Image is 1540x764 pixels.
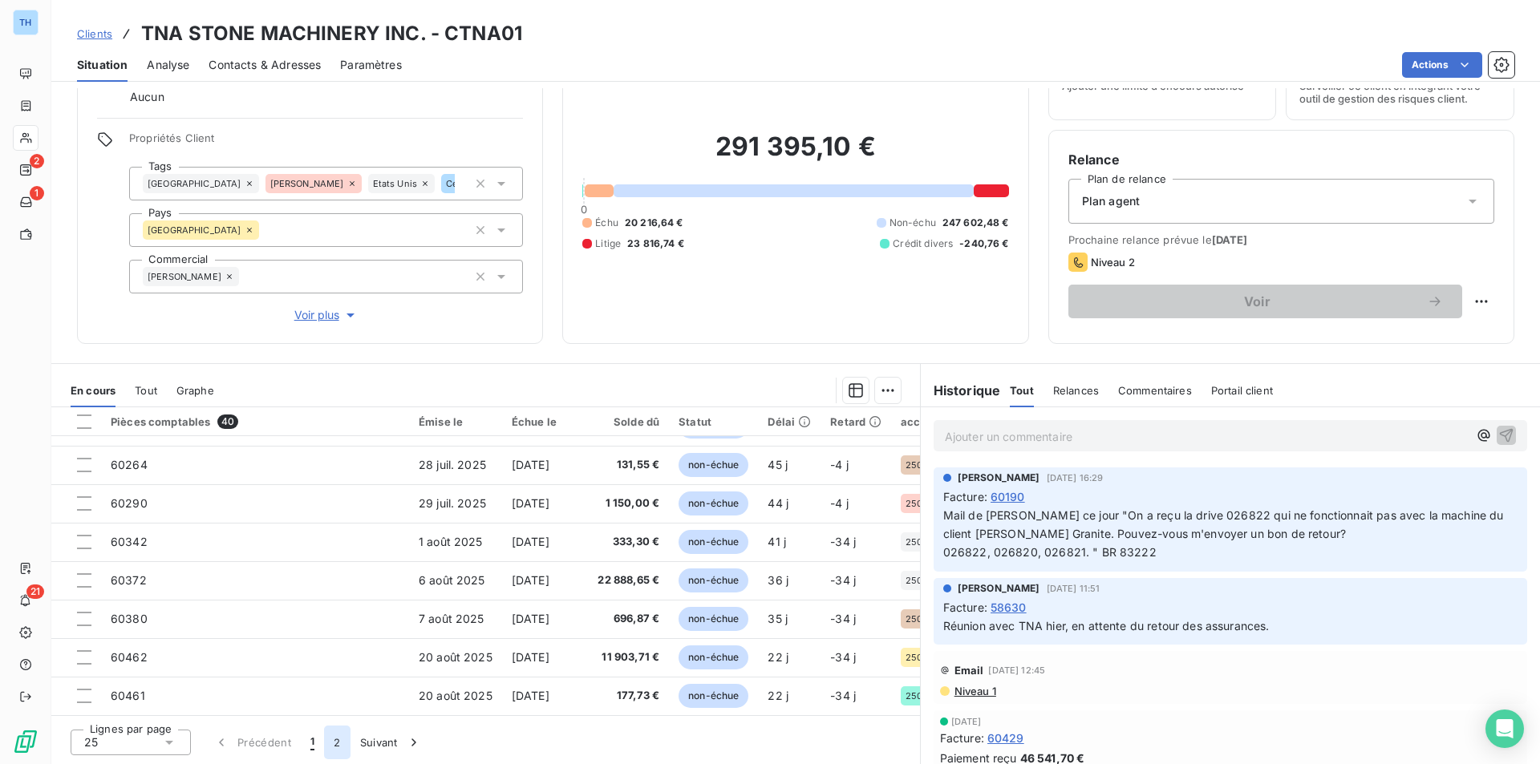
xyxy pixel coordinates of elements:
[135,384,157,397] span: Tout
[77,26,112,42] a: Clients
[204,726,301,759] button: Précédent
[768,458,788,471] span: 45 j
[597,649,659,665] span: 11 903,71 €
[340,57,402,73] span: Paramètres
[768,573,788,587] span: 36 j
[419,573,485,587] span: 6 août 2025
[893,236,953,251] span: Crédit divers
[906,576,976,585] span: 250805AD-INV05082
[679,530,748,554] span: non-échue
[512,496,549,510] span: [DATE]
[988,665,1045,675] span: [DATE] 12:45
[830,689,856,702] span: -34 j
[830,573,856,587] span: -34 j
[597,415,659,428] div: Solde dû
[679,453,748,477] span: non-échue
[77,27,112,40] span: Clients
[1088,295,1427,308] span: Voir
[13,729,38,754] img: Logo LeanPay
[627,236,684,251] span: 23 816,74 €
[239,269,252,284] input: Ajouter une valeur
[958,471,1040,485] span: [PERSON_NAME]
[1047,584,1100,593] span: [DATE] 11:51
[419,612,484,625] span: 7 août 2025
[987,730,1024,746] span: 60429
[906,460,976,470] span: 250725AD-PO8061
[111,535,148,548] span: 60342
[1485,709,1524,748] div: Open Intercom Messenger
[768,689,788,702] span: 22 j
[1402,52,1482,78] button: Actions
[830,415,881,428] div: Retard
[301,726,324,759] button: 1
[1053,384,1099,397] span: Relances
[446,179,496,188] span: Cedric VDB
[373,179,418,188] span: Etats Unis
[217,414,238,429] span: 40
[830,612,856,625] span: -34 j
[951,717,982,726] span: [DATE]
[71,384,115,397] span: En cours
[512,458,549,471] span: [DATE]
[111,573,147,587] span: 60372
[30,186,44,200] span: 1
[512,612,549,625] span: [DATE]
[111,458,148,471] span: 60264
[13,10,38,35] div: TH
[597,688,659,704] span: 177,73 €
[419,496,486,510] span: 29 juil. 2025
[1068,150,1494,169] h6: Relance
[582,131,1008,179] h2: 291 395,10 €
[959,236,1008,251] span: -240,76 €
[679,568,748,592] span: non-échue
[890,216,936,230] span: Non-échu
[943,508,1507,540] span: Mail de [PERSON_NAME] ce jour "On a reçu la drive 026822 qui ne fonctionnait pas avec la machine ...
[148,225,241,235] span: [GEOGRAPHIC_DATA]
[906,691,976,701] span: 250813NG/INV12082
[270,179,344,188] span: [PERSON_NAME]
[943,545,1157,559] span: 026822, 026820, 026821. " BR 83222
[1068,233,1494,246] span: Prochaine relance prévue le
[679,645,748,669] span: non-échue
[129,306,523,324] button: Voir plus
[597,495,659,511] span: 1 150,00 €
[148,179,241,188] span: [GEOGRAPHIC_DATA]
[419,535,483,548] span: 1 août 2025
[679,684,748,708] span: non-échue
[351,726,432,759] button: Suivant
[84,734,98,750] span: 25
[148,272,221,281] span: [PERSON_NAME]
[324,726,350,759] button: 2
[942,216,1009,230] span: 247 602,48 €
[1118,384,1192,397] span: Commentaires
[111,612,148,625] span: 60380
[130,89,164,105] span: Aucun
[30,154,44,168] span: 2
[943,599,987,616] span: Facture :
[768,612,788,625] span: 35 j
[906,499,976,508] span: 250715TK60416AD-P
[1091,256,1135,269] span: Niveau 2
[943,488,987,505] span: Facture :
[77,57,128,73] span: Situation
[1082,193,1141,209] span: Plan agent
[111,650,148,664] span: 60462
[597,572,659,588] span: 22 888,65 €
[901,415,1015,428] div: accountingReference
[597,534,659,550] span: 333,30 €
[830,535,856,548] span: -34 j
[419,650,492,664] span: 20 août 2025
[147,57,189,73] span: Analyse
[830,496,849,510] span: -4 j
[512,650,549,664] span: [DATE]
[906,537,976,547] span: 250731TK61720AD-P
[940,730,984,746] span: Facture :
[259,223,272,237] input: Ajouter une valeur
[294,307,359,323] span: Voir plus
[581,203,587,216] span: 0
[991,599,1027,616] span: 58630
[1212,233,1248,246] span: [DATE]
[176,384,214,397] span: Graphe
[141,19,522,48] h3: TNA STONE MACHINERY INC. - CTNA01
[768,650,788,664] span: 22 j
